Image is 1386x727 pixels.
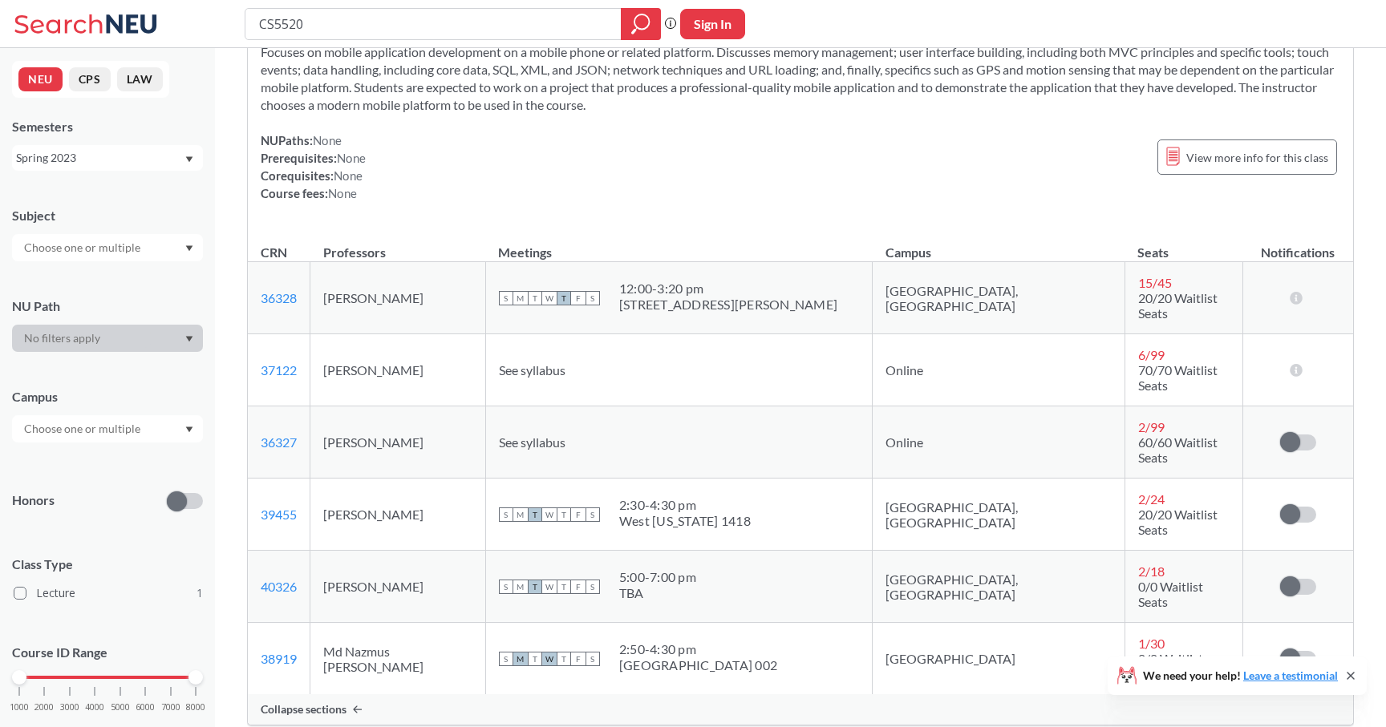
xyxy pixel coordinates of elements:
span: T [557,291,571,305]
span: We need your help! [1143,670,1338,681]
div: Spring 2023Dropdown arrow [12,145,203,171]
div: TBA [619,585,696,601]
th: Professors [310,228,486,262]
span: 2 / 18 [1138,563,1165,579]
div: 5:00 - 7:00 pm [619,569,696,585]
a: 37122 [261,362,297,378]
span: S [499,652,513,666]
div: West [US_STATE] 1418 [619,513,751,529]
th: Meetings [485,228,872,262]
td: [GEOGRAPHIC_DATA], [GEOGRAPHIC_DATA] [873,262,1125,334]
label: Lecture [14,583,203,604]
span: Collapse sections [261,702,346,717]
td: [PERSON_NAME] [310,334,486,406]
span: S [499,507,513,522]
span: S [499,291,513,305]
td: [PERSON_NAME] [310,551,486,623]
button: NEU [18,67,63,91]
div: Subject [12,207,203,224]
td: [GEOGRAPHIC_DATA], [GEOGRAPHIC_DATA] [873,479,1125,551]
span: M [513,580,528,594]
span: 1000 [10,703,29,712]
p: Honors [12,491,55,510]
span: S [586,652,600,666]
span: 6000 [136,703,155,712]
span: 2 / 24 [1138,491,1165,507]
span: T [528,291,542,305]
span: 20/20 Waitlist Seats [1138,290,1218,321]
div: 2:50 - 4:30 pm [619,641,777,657]
td: Online [873,334,1125,406]
input: Choose one or multiple [16,419,151,438]
span: T [528,580,542,594]
span: 7000 [161,703,180,712]
button: Sign In [680,9,745,39]
span: 3000 [60,703,79,712]
span: M [513,291,528,305]
button: LAW [117,67,163,91]
span: 20/20 Waitlist Seats [1138,507,1218,537]
a: 38919 [261,651,297,666]
span: M [513,507,528,522]
span: W [542,580,557,594]
span: F [571,652,586,666]
span: S [586,507,600,522]
span: See syllabus [499,362,565,378]
div: CRN [261,244,287,261]
span: 1 / 30 [1138,636,1165,651]
span: 8000 [186,703,205,712]
span: None [313,133,342,147]
th: Campus [873,228,1125,262]
span: F [571,507,586,522]
th: Notifications [1242,228,1353,262]
input: Choose one or multiple [16,238,151,257]
div: NU Path [12,297,203,315]
svg: magnifying glass [631,13,650,35]
div: Campus [12,388,203,406]
span: 0/0 Waitlist Seats [1138,651,1203,681]
td: Online [873,406,1125,479]
span: 1 [197,584,203,602]
a: 36328 [261,290,297,305]
span: W [542,291,557,305]
span: 60/60 Waitlist Seats [1138,434,1218,465]
span: 6 / 99 [1138,347,1165,362]
a: 40326 [261,579,297,594]
div: Semesters [12,118,203,135]
td: [GEOGRAPHIC_DATA] [873,623,1125,695]
svg: Dropdown arrow [185,336,193,342]
th: Seats [1125,228,1242,262]
div: Dropdown arrow [12,325,203,352]
a: 39455 [261,507,297,522]
span: 70/70 Waitlist Seats [1138,362,1218,393]
td: [PERSON_NAME] [310,479,486,551]
svg: Dropdown arrow [185,156,193,163]
span: F [571,291,586,305]
div: 2:30 - 4:30 pm [619,497,751,513]
span: S [586,291,600,305]
div: Spring 2023 [16,149,184,167]
span: None [334,168,363,183]
span: View more info for this class [1186,147,1328,168]
span: 5000 [111,703,130,712]
td: [GEOGRAPHIC_DATA], [GEOGRAPHIC_DATA] [873,551,1125,623]
div: Collapse sections [248,694,1353,725]
span: W [542,652,557,666]
span: T [557,507,571,522]
span: Class Type [12,555,203,573]
span: T [557,580,571,594]
div: 12:00 - 3:20 pm [619,281,837,297]
span: T [528,652,542,666]
span: T [528,507,542,522]
button: CPS [69,67,111,91]
input: Class, professor, course number, "phrase" [257,10,610,38]
div: [GEOGRAPHIC_DATA] 002 [619,657,777,673]
span: 4000 [85,703,104,712]
td: [PERSON_NAME] [310,262,486,334]
span: 0/0 Waitlist Seats [1138,579,1203,609]
p: Course ID Range [12,644,203,662]
td: Md Nazmus [PERSON_NAME] [310,623,486,695]
a: 36327 [261,434,297,450]
span: 2 / 99 [1138,419,1165,434]
div: NUPaths: Prerequisites: Corequisites: Course fees: [261,131,366,202]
